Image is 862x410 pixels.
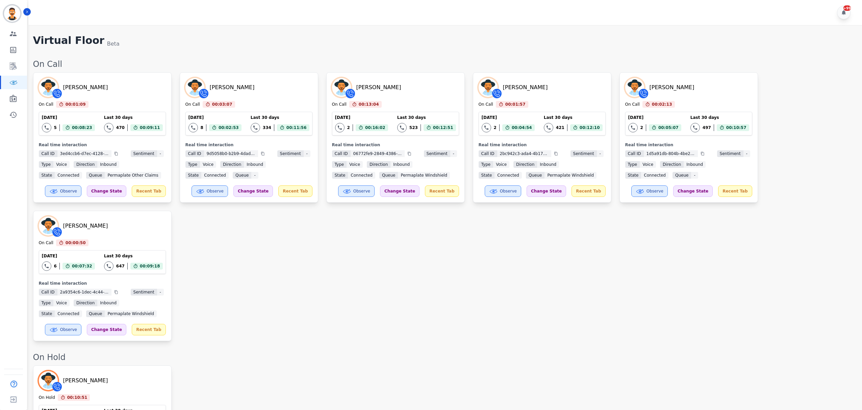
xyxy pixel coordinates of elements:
[63,83,108,92] div: [PERSON_NAME]
[625,161,640,168] span: Type
[286,124,307,131] span: 00:11:56
[493,161,509,168] span: voice
[304,150,310,157] span: -
[4,5,20,22] img: Bordered avatar
[39,142,166,148] div: Real time interaction
[625,142,752,148] div: Real time interaction
[556,125,564,130] div: 421
[33,34,104,48] h1: Virtual Floor
[690,115,749,120] div: Last 30 days
[367,161,390,168] span: Direction
[53,161,70,168] span: voice
[185,172,202,179] span: State
[625,172,641,179] span: State
[39,150,57,157] span: Call ID
[580,124,600,131] span: 00:12:10
[45,324,81,335] button: Observe
[332,161,347,168] span: Type
[658,124,679,131] span: 00:05:07
[526,172,544,179] span: Queue
[717,150,743,157] span: Sentiment
[204,150,258,157] span: 9d5058b0-b2b9-4dad-8d78-9452b2812a12
[365,124,385,131] span: 00:16:02
[39,310,55,317] span: State
[251,172,258,179] span: -
[691,172,698,179] span: -
[505,101,526,108] span: 00:01:57
[39,172,55,179] span: State
[39,281,166,286] div: Real time interaction
[207,188,224,194] span: Observe
[86,310,105,317] span: Queue
[39,289,57,296] span: Call ID
[140,124,160,131] span: 00:09:11
[87,185,126,197] div: Change State
[233,185,273,197] div: Change State
[544,115,603,120] div: Last 30 days
[54,125,57,130] div: 5
[39,78,58,97] img: Avatar
[104,253,163,259] div: Last 30 days
[104,115,163,120] div: Last 30 days
[644,150,698,157] span: 1d5a91db-804b-4be2-a738-4e177f8767d1
[347,125,350,130] div: 2
[646,188,663,194] span: Observe
[212,101,232,108] span: 00:03:07
[409,125,418,130] div: 523
[380,185,420,197] div: Change State
[116,125,125,130] div: 470
[631,185,668,197] button: Observe
[66,101,86,108] span: 00:01:09
[105,172,161,179] span: Permaplate Other Claims
[200,161,216,168] span: voice
[684,161,706,168] span: inbound
[379,172,398,179] span: Queue
[277,150,304,157] span: Sentiment
[494,125,497,130] div: 2
[55,310,82,317] span: connected
[332,142,459,148] div: Real time interaction
[244,161,266,168] span: inbound
[390,161,412,168] span: inbound
[625,150,644,157] span: Call ID
[42,253,95,259] div: [DATE]
[63,377,108,385] div: [PERSON_NAME]
[353,188,370,194] span: Observe
[39,216,58,235] img: Avatar
[718,185,752,197] div: Recent Tab
[479,102,493,108] div: On Call
[495,172,522,179] span: connected
[359,101,379,108] span: 00:13:04
[482,115,535,120] div: [DATE]
[74,161,97,168] span: Direction
[131,289,157,296] span: Sentiment
[347,161,363,168] span: voice
[39,240,53,246] div: On Call
[55,172,82,179] span: connected
[640,161,656,168] span: voice
[424,150,450,157] span: Sentiment
[107,40,120,48] div: Beta
[185,150,204,157] span: Call ID
[485,185,521,197] button: Observe
[356,83,401,92] div: [PERSON_NAME]
[188,115,242,120] div: [DATE]
[513,161,537,168] span: Direction
[479,78,498,97] img: Avatar
[72,124,92,131] span: 00:08:23
[450,150,457,157] span: -
[625,102,640,108] div: On Call
[201,125,203,130] div: 8
[210,83,255,92] div: [PERSON_NAME]
[500,188,517,194] span: Observe
[335,115,388,120] div: [DATE]
[433,124,453,131] span: 00:12:51
[743,150,750,157] span: -
[503,83,548,92] div: [PERSON_NAME]
[673,185,713,197] div: Change State
[537,161,559,168] span: inbound
[397,115,456,120] div: Last 30 days
[72,263,92,270] span: 00:07:32
[628,115,681,120] div: [DATE]
[132,185,166,197] div: Recent Tab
